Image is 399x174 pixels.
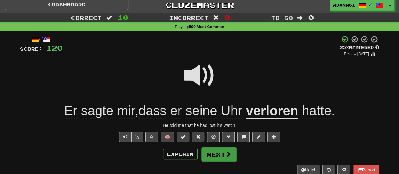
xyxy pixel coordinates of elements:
div: He told me that he had lost his watch. [20,122,379,129]
span: Er [64,103,77,118]
span: 25 % [340,45,349,50]
strong: 500 Most Common [189,25,224,29]
span: : [106,15,113,21]
span: Uhr [221,103,242,118]
u: verloren [246,103,298,119]
span: mir [117,103,135,118]
small: Review: [DATE] [344,52,369,56]
span: 0 [308,14,314,21]
button: 🧠 [161,132,174,142]
span: To go [271,15,293,21]
span: hatte [302,103,331,118]
div: Text-to-speech controls [118,132,143,142]
button: Edit sentence (alt+d) [252,132,265,142]
button: Discuss sentence (alt+u) [237,132,250,142]
span: sagte [81,103,114,118]
button: Set this sentence to 100% Mastered (alt+m) [177,132,189,142]
div: / [20,35,62,43]
button: Favorite sentence (alt+f) [145,132,158,142]
span: Incorrect [169,15,209,21]
button: Add to collection (alt+a) [267,132,280,142]
span: / [369,2,372,6]
span: 0 [225,14,230,21]
button: Play sentence audio (ctl+space) [119,132,132,142]
div: Mastered [340,45,379,51]
span: Score: [20,46,43,51]
span: 10 [118,14,128,21]
span: : [297,15,304,21]
span: seine [185,103,217,118]
span: er [170,103,182,118]
span: dass [138,103,167,118]
button: Grammar (alt+g) [222,132,235,142]
button: ½ [131,132,143,142]
button: Ignore sentence (alt+i) [207,132,220,142]
button: Explain [163,149,198,159]
span: Correct [71,15,102,21]
span: : [213,15,220,21]
span: , [64,103,246,118]
span: adann01 [333,2,355,8]
button: Next [201,147,237,162]
button: Reset to 0% Mastered (alt+r) [192,132,204,142]
span: . [298,103,335,118]
span: 120 [46,44,62,52]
